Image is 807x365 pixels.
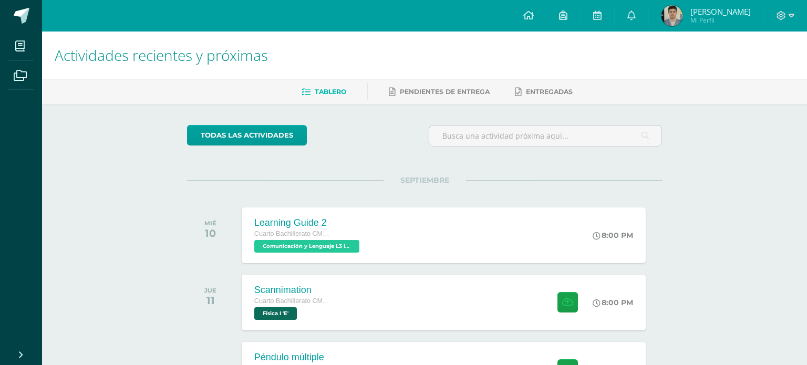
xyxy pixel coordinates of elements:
span: Actividades recientes y próximas [55,45,268,65]
span: Entregadas [526,88,573,96]
span: Cuarto Bachillerato CMP Bachillerato en CCLL con Orientación en Computación [254,297,333,305]
span: Física I 'E' [254,307,297,320]
div: Scannimation [254,285,333,296]
div: 8:00 PM [593,231,633,240]
span: Mi Perfil [690,16,751,25]
input: Busca una actividad próxima aquí... [429,126,662,146]
span: [PERSON_NAME] [690,6,751,17]
div: JUE [204,287,216,294]
div: 11 [204,294,216,307]
div: Péndulo múltiple [254,352,333,363]
span: Cuarto Bachillerato CMP Bachillerato en CCLL con Orientación en Computación [254,230,333,237]
div: MIÉ [204,220,216,227]
a: Tablero [302,84,346,100]
div: 10 [204,227,216,239]
span: SEPTIEMBRE [384,175,466,185]
div: 8:00 PM [593,298,633,307]
div: Learning Guide 2 [254,217,362,228]
img: 7fee766d8ac52d7d257e4f31d949d49f.png [661,5,682,26]
a: Entregadas [515,84,573,100]
span: Tablero [315,88,346,96]
a: todas las Actividades [187,125,307,145]
span: Pendientes de entrega [400,88,490,96]
a: Pendientes de entrega [389,84,490,100]
span: Comunicación y Lenguaje L3 Inglés 'E' [254,240,359,253]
